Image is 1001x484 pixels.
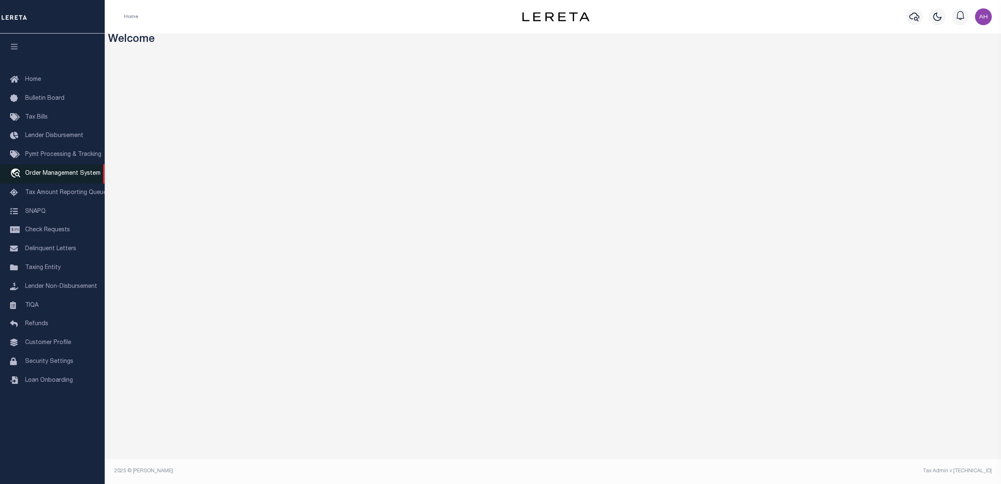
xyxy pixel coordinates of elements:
[25,133,83,139] span: Lender Disbursement
[25,302,39,308] span: TIQA
[522,12,589,21] img: logo-dark.svg
[25,340,71,346] span: Customer Profile
[975,8,992,25] img: svg+xml;base64,PHN2ZyB4bWxucz0iaHR0cDovL3d3dy53My5vcmcvMjAwMC9zdmciIHBvaW50ZXItZXZlbnRzPSJub25lIi...
[10,168,23,179] i: travel_explore
[25,190,107,196] span: Tax Amount Reporting Queue
[108,467,553,475] div: 2025 © [PERSON_NAME].
[25,246,76,252] span: Delinquent Letters
[25,152,101,158] span: Pymt Processing & Tracking
[559,467,992,475] div: Tax Admin v.[TECHNICAL_ID]
[124,13,138,21] li: Home
[25,227,70,233] span: Check Requests
[25,378,73,383] span: Loan Onboarding
[25,96,64,101] span: Bulletin Board
[25,284,97,290] span: Lender Non-Disbursement
[25,321,48,327] span: Refunds
[25,359,73,365] span: Security Settings
[25,77,41,83] span: Home
[25,208,46,214] span: SNAPQ
[25,171,101,176] span: Order Management System
[25,265,61,271] span: Taxing Entity
[25,114,48,120] span: Tax Bills
[108,34,998,47] h3: Welcome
